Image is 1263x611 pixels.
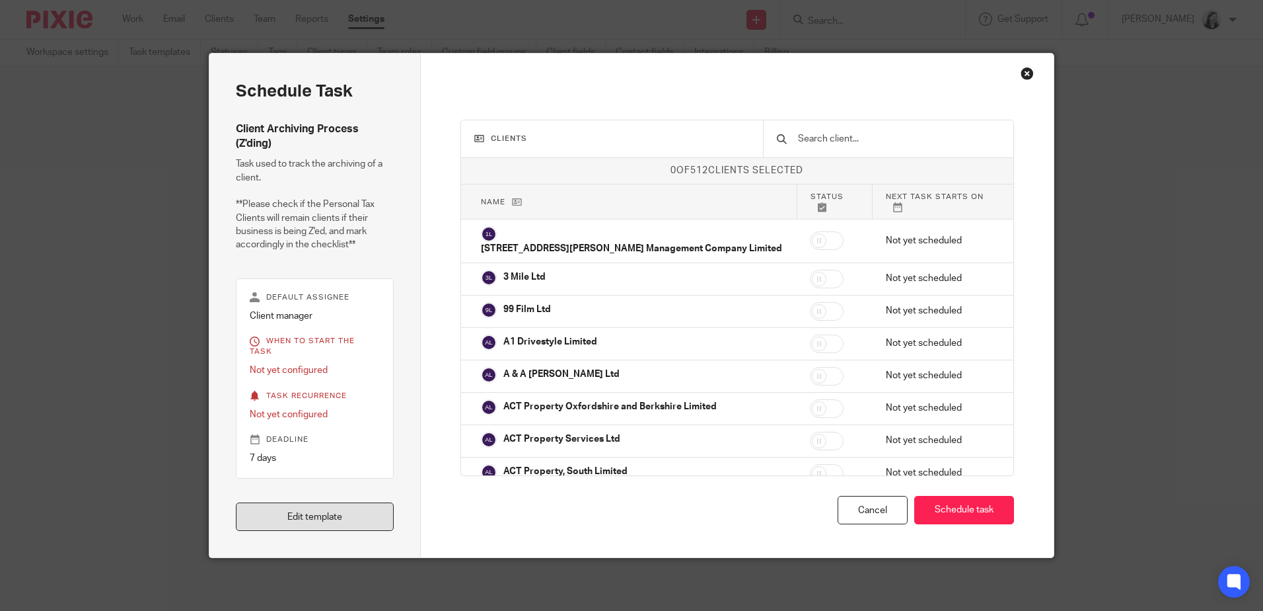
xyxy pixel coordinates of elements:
p: Not yet configured [250,408,380,421]
p: Not yet scheduled [886,466,993,479]
div: Cancel [838,496,908,524]
p: Default assignee [250,292,380,303]
p: Not yet scheduled [886,401,993,415]
p: A & A [PERSON_NAME] Ltd [503,368,620,381]
p: A1 Drivestyle Limited [503,335,597,348]
p: ACT Property Oxfordshire and Berkshire Limited [503,400,717,413]
h3: Clients [474,134,750,144]
img: svg%3E [481,226,497,242]
p: 7 days [250,452,380,465]
p: Task recurrence [250,391,380,401]
img: svg%3E [481,432,497,448]
img: svg%3E [481,399,497,415]
h2: Schedule task [236,80,394,102]
img: svg%3E [481,464,497,480]
p: When to start the task [250,336,380,357]
p: 3 Mile Ltd [503,270,546,284]
span: 0 [670,166,676,175]
p: 99 Film Ltd [503,303,551,316]
img: svg%3E [481,302,497,318]
p: Deadline [250,434,380,445]
p: Not yet scheduled [886,369,993,382]
p: Name [481,196,783,208]
p: Not yet scheduled [886,304,993,317]
p: Not yet scheduled [886,272,993,285]
p: Not yet scheduled [886,234,993,247]
p: Task used to track the archiving of a client. **Please check if the Personal Tax Clients will rem... [236,157,394,252]
img: svg%3E [481,270,497,286]
p: of clients selected [461,164,1014,177]
input: Search client... [797,132,1000,146]
p: ACT Property Services Ltd [503,432,620,446]
p: Not yet configured [250,364,380,377]
h4: Client Archiving Process (Z'ding) [236,122,394,151]
p: [STREET_ADDRESS][PERSON_NAME] Management Company Limited [481,242,782,255]
img: svg%3E [481,335,497,350]
p: Client manager [250,309,380,323]
a: Edit template [236,503,394,531]
span: 512 [690,166,708,175]
div: Close this dialog window [1021,67,1034,80]
img: svg%3E [481,367,497,383]
p: Not yet scheduled [886,434,993,447]
button: Schedule task [914,496,1014,524]
p: Not yet scheduled [886,337,993,350]
p: Status [811,191,859,212]
p: ACT Property, South Limited [503,465,628,478]
p: Next task starts on [886,191,993,212]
